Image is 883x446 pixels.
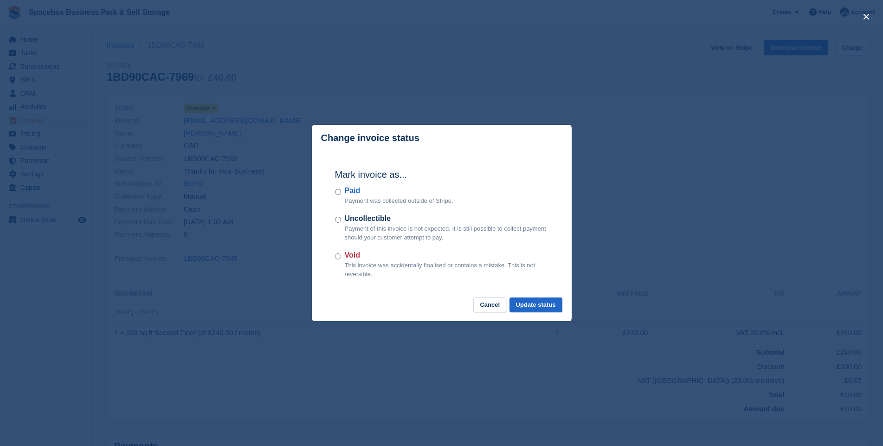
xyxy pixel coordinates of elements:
p: This invoice was accidentally finalised or contains a mistake. This is not reversible. [345,261,548,279]
button: Cancel [473,297,506,313]
label: Void [345,250,548,261]
button: Update status [509,297,562,313]
label: Paid [345,185,453,196]
p: Payment was collected outside of Stripe. [345,196,453,206]
label: Uncollectible [345,213,548,224]
p: Change invoice status [321,133,419,143]
button: close [859,9,874,24]
h2: Mark invoice as... [335,168,548,181]
p: Payment of this invoice is not expected. It is still possible to collect payment should your cust... [345,224,548,242]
